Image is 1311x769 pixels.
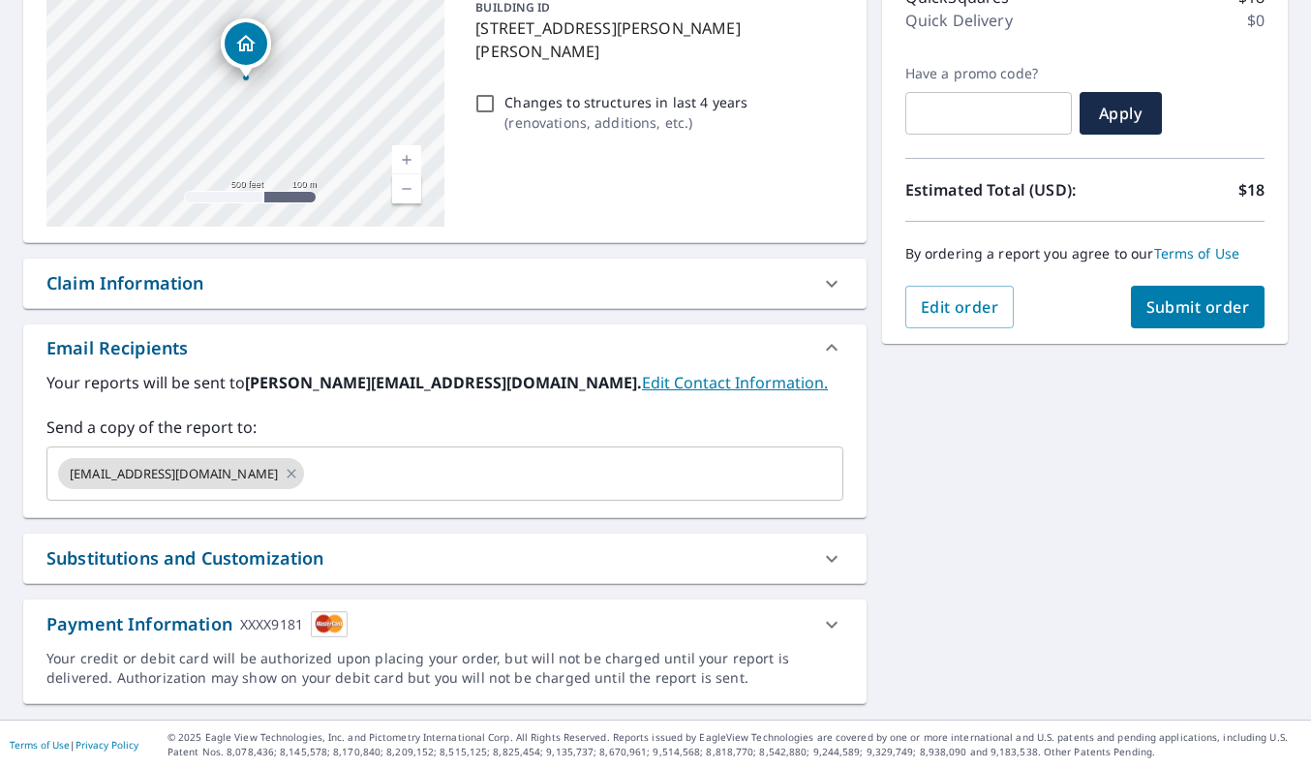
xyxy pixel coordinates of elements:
a: Terms of Use [1154,244,1240,262]
a: Privacy Policy [76,738,138,752]
p: © 2025 Eagle View Technologies, Inc. and Pictometry International Corp. All Rights Reserved. Repo... [168,730,1301,759]
div: Claim Information [23,259,867,308]
label: Have a promo code? [905,65,1072,82]
button: Submit order [1131,286,1265,328]
p: ( renovations, additions, etc. ) [504,112,747,133]
label: Send a copy of the report to: [46,415,843,439]
div: Dropped pin, building 1, Residential property, 2745 Jefferson Hwy Louisa, VA 23093 [221,18,271,78]
div: Claim Information [46,270,204,296]
a: Current Level 16, Zoom In [392,145,421,174]
p: Estimated Total (USD): [905,178,1085,201]
div: Email Recipients [46,335,188,361]
p: | [10,739,138,751]
a: EditContactInfo [642,372,828,393]
span: Edit order [921,296,999,318]
a: Current Level 16, Zoom Out [392,174,421,203]
div: Email Recipients [23,324,867,371]
p: $0 [1247,9,1265,32]
div: Payment InformationXXXX9181cardImage [23,600,867,649]
p: Changes to structures in last 4 years [504,92,747,112]
span: Apply [1095,103,1146,124]
label: Your reports will be sent to [46,371,843,394]
span: [EMAIL_ADDRESS][DOMAIN_NAME] [58,465,290,483]
p: Quick Delivery [905,9,1013,32]
div: Substitutions and Customization [46,545,324,571]
img: cardImage [311,611,348,637]
button: Apply [1080,92,1162,135]
div: XXXX9181 [240,611,303,637]
a: Terms of Use [10,738,70,752]
div: Your credit or debit card will be authorized upon placing your order, but will not be charged unt... [46,649,843,688]
span: Submit order [1146,296,1250,318]
p: [STREET_ADDRESS][PERSON_NAME][PERSON_NAME] [475,16,835,63]
b: [PERSON_NAME][EMAIL_ADDRESS][DOMAIN_NAME]. [245,372,642,393]
div: Substitutions and Customization [23,534,867,583]
p: By ordering a report you agree to our [905,245,1265,262]
p: $18 [1238,178,1265,201]
div: [EMAIL_ADDRESS][DOMAIN_NAME] [58,458,304,489]
div: Payment Information [46,611,348,637]
button: Edit order [905,286,1015,328]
